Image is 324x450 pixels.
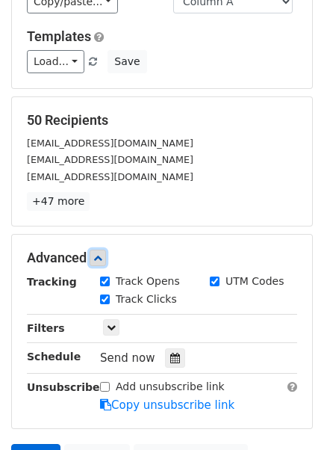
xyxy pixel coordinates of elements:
a: Templates [27,28,91,44]
a: Copy unsubscribe link [100,398,234,412]
a: Load... [27,50,84,73]
small: [EMAIL_ADDRESS][DOMAIN_NAME] [27,154,193,165]
strong: Unsubscribe [27,381,100,393]
label: UTM Codes [225,274,284,289]
label: Track Opens [116,274,180,289]
small: [EMAIL_ADDRESS][DOMAIN_NAME] [27,171,193,182]
small: [EMAIL_ADDRESS][DOMAIN_NAME] [27,138,193,149]
h5: 50 Recipients [27,112,297,129]
label: Add unsubscribe link [116,379,225,395]
span: Send now [100,351,155,365]
strong: Tracking [27,276,77,288]
button: Save [108,50,146,73]
h5: Advanced [27,250,297,266]
iframe: Chat Widget [249,378,324,450]
div: Widget de chat [249,378,324,450]
strong: Filters [27,322,65,334]
label: Track Clicks [116,292,177,307]
strong: Schedule [27,351,81,363]
a: +47 more [27,192,90,211]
